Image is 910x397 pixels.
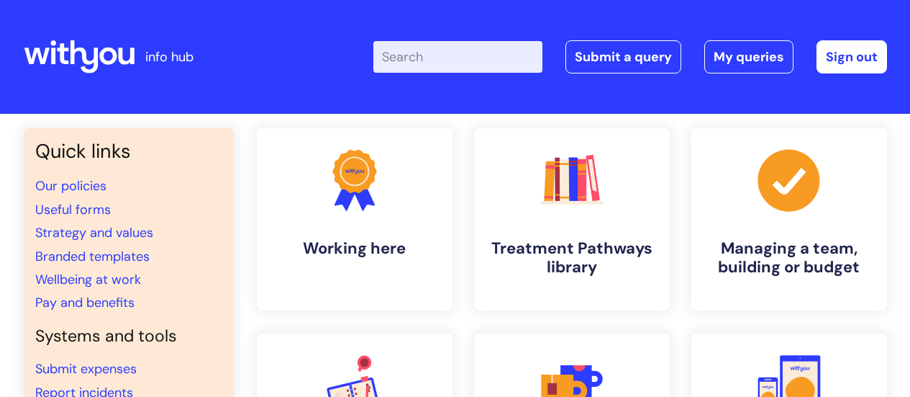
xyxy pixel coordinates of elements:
a: Submit a query [565,40,681,73]
a: Useful forms [35,201,111,218]
a: Strategy and values [35,224,153,241]
a: Sign out [816,40,887,73]
h4: Managing a team, building or budget [703,239,875,277]
a: Branded templates [35,248,150,265]
a: Our policies [35,177,106,195]
h4: Treatment Pathways library [486,239,658,277]
input: Search [373,41,542,73]
h4: Working here [268,239,441,258]
h3: Quick links [35,140,222,163]
a: Treatment Pathways library [474,128,670,311]
a: Wellbeing at work [35,271,141,288]
a: Managing a team, building or budget [691,128,887,311]
div: | - [373,40,887,73]
a: My queries [704,40,793,73]
h4: Systems and tools [35,326,222,347]
a: Submit expenses [35,360,137,378]
p: info hub [145,45,194,68]
a: Working here [257,128,452,311]
a: Pay and benefits [35,294,135,311]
